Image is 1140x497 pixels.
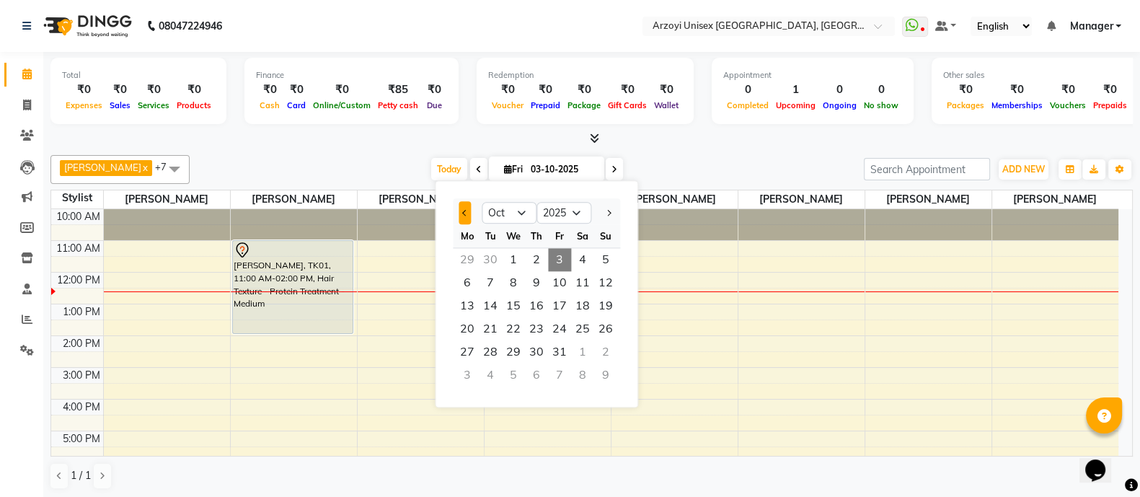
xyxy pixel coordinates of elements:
span: 25 [571,317,594,340]
div: Total [62,69,215,82]
div: ₹0 [134,82,173,98]
span: Products [173,100,215,110]
div: Monday, September 29, 2025 [456,248,479,271]
div: ₹0 [283,82,309,98]
select: Select month [482,203,536,224]
span: 13 [456,294,479,317]
div: Tu [479,224,502,247]
div: 0 [819,82,860,98]
div: Fr [548,224,571,247]
div: Monday, October 27, 2025 [456,340,479,364]
div: Friday, October 10, 2025 [548,271,571,294]
div: Tuesday, November 4, 2025 [479,364,502,387]
span: Voucher [488,100,527,110]
span: Vouchers [1046,100,1090,110]
span: 20 [456,317,479,340]
span: Prepaids [1090,100,1131,110]
div: Sunday, November 2, 2025 [594,340,617,364]
div: 12:00 PM [54,273,103,288]
span: 8 [502,271,525,294]
div: Mo [456,224,479,247]
iframe: chat widget [1079,439,1126,483]
span: Today [431,158,467,180]
div: Sunday, October 26, 2025 [594,317,617,340]
div: ₹0 [988,82,1046,98]
span: 1 [502,248,525,271]
span: Manager [1069,19,1113,34]
div: Saturday, October 25, 2025 [571,317,594,340]
span: 24 [548,317,571,340]
div: Saturday, October 4, 2025 [571,248,594,271]
div: Monday, November 3, 2025 [456,364,479,387]
div: 10:00 AM [53,209,103,224]
div: Sunday, October 12, 2025 [594,271,617,294]
span: 3 [548,248,571,271]
span: 29 [502,340,525,364]
img: logo [37,6,136,46]
span: Memberships [988,100,1046,110]
span: Card [283,100,309,110]
div: ₹0 [527,82,564,98]
div: Saturday, November 1, 2025 [571,340,594,364]
input: 2025-10-03 [526,159,598,180]
span: 11 [571,271,594,294]
div: Th [525,224,548,247]
div: ₹0 [62,82,106,98]
div: 11:00 AM [53,241,103,256]
div: Thursday, October 9, 2025 [525,271,548,294]
span: 21 [479,317,502,340]
div: Monday, October 20, 2025 [456,317,479,340]
div: Wednesday, October 15, 2025 [502,294,525,317]
div: Wednesday, October 22, 2025 [502,317,525,340]
span: 19 [594,294,617,317]
div: ₹0 [488,82,527,98]
div: ₹0 [564,82,604,98]
div: Thursday, October 16, 2025 [525,294,548,317]
span: [PERSON_NAME] [64,162,141,173]
div: Monday, October 6, 2025 [456,271,479,294]
div: Friday, October 31, 2025 [548,340,571,364]
span: [PERSON_NAME] [738,190,865,208]
div: ₹0 [256,82,283,98]
span: Wallet [650,100,682,110]
div: Finance [256,69,447,82]
div: Su [594,224,617,247]
select: Select year [536,203,591,224]
span: Prepaid [527,100,564,110]
div: Sa [571,224,594,247]
div: Stylist [51,190,103,206]
div: Thursday, October 2, 2025 [525,248,548,271]
span: 6 [456,271,479,294]
div: Saturday, November 8, 2025 [571,364,594,387]
div: Tuesday, October 21, 2025 [479,317,502,340]
span: [PERSON_NAME] [104,190,230,208]
div: Tuesday, October 7, 2025 [479,271,502,294]
div: Thursday, November 6, 2025 [525,364,548,387]
div: Saturday, October 11, 2025 [571,271,594,294]
span: 4 [571,248,594,271]
span: [PERSON_NAME] [992,190,1119,208]
div: Redemption [488,69,682,82]
a: x [141,162,148,173]
span: 10 [548,271,571,294]
span: [PERSON_NAME] [865,190,991,208]
div: Thursday, October 30, 2025 [525,340,548,364]
span: [PERSON_NAME] [231,190,357,208]
span: 17 [548,294,571,317]
div: Friday, October 17, 2025 [548,294,571,317]
span: 7 [479,271,502,294]
span: 26 [594,317,617,340]
div: Friday, November 7, 2025 [548,364,571,387]
div: Sunday, October 5, 2025 [594,248,617,271]
span: Expenses [62,100,106,110]
div: Wednesday, October 29, 2025 [502,340,525,364]
div: ₹0 [106,82,134,98]
span: Fri [500,164,526,175]
span: Upcoming [772,100,819,110]
span: 2 [525,248,548,271]
div: 2:00 PM [60,336,103,351]
div: [PERSON_NAME], TK01, 11:00 AM-02:00 PM, Hair Texture - Protein Treatment - Medium [233,241,353,333]
span: 18 [571,294,594,317]
span: Cash [256,100,283,110]
span: Packages [943,100,988,110]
